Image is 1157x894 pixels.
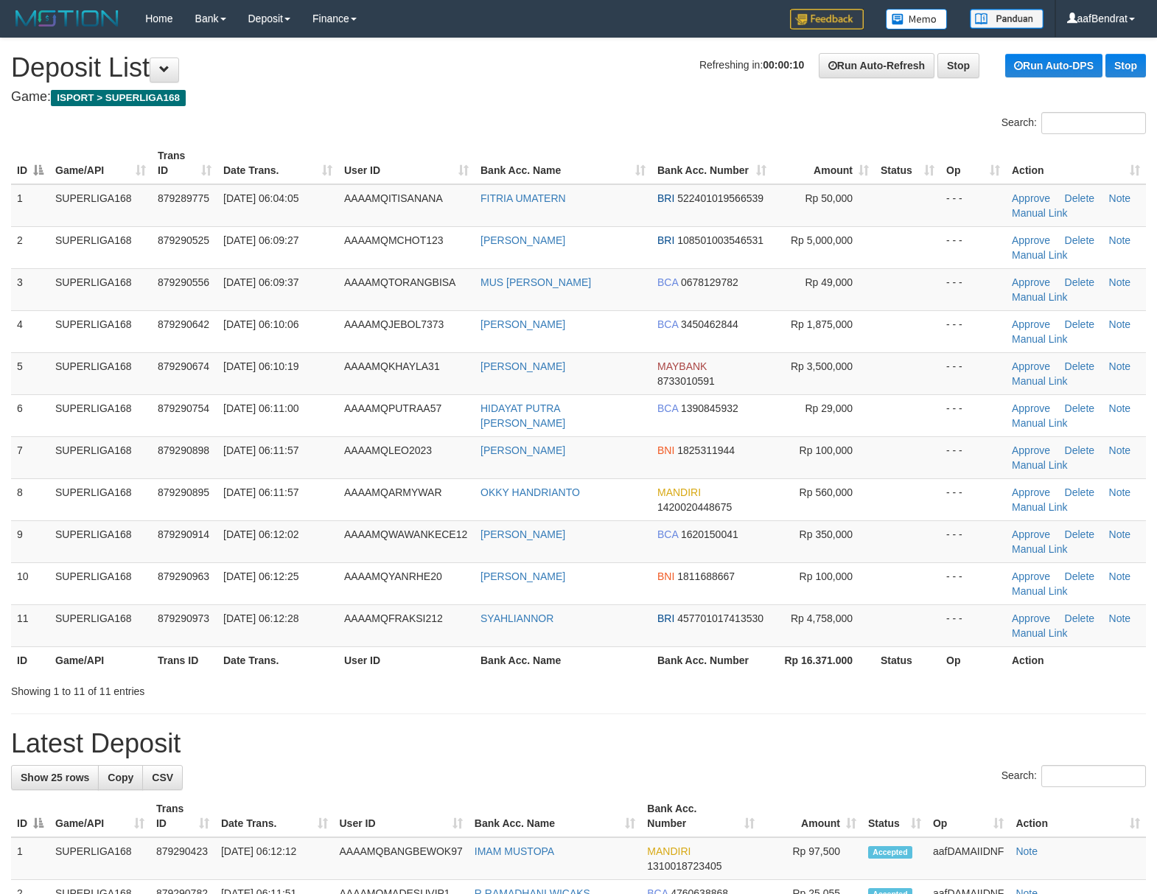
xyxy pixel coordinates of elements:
[217,646,338,674] th: Date Trans.
[761,795,862,837] th: Amount: activate to sort column ascending
[1012,192,1050,204] a: Approve
[223,402,298,414] span: [DATE] 06:11:00
[480,612,553,624] a: SYAHLIANNOR
[1109,528,1131,540] a: Note
[344,402,441,414] span: AAAAMQPUTRAA57
[791,318,853,330] span: Rp 1,875,000
[480,360,565,372] a: [PERSON_NAME]
[1002,765,1146,787] label: Search:
[937,53,979,78] a: Stop
[344,234,444,246] span: AAAAMQMCHOT123
[223,318,298,330] span: [DATE] 06:10:06
[657,486,701,498] span: MANDIRI
[49,142,152,184] th: Game/API: activate to sort column ascending
[1041,765,1146,787] input: Search:
[699,59,804,71] span: Refreshing in:
[334,795,469,837] th: User ID: activate to sort column ascending
[152,142,217,184] th: Trans ID: activate to sort column ascending
[800,486,853,498] span: Rp 560,000
[11,352,49,394] td: 5
[1065,528,1094,540] a: Delete
[11,90,1146,105] h4: Game:
[152,646,217,674] th: Trans ID
[480,318,565,330] a: [PERSON_NAME]
[940,604,1006,646] td: - - -
[480,444,565,456] a: [PERSON_NAME]
[677,234,763,246] span: Copy 108501003546531 to clipboard
[657,501,732,513] span: Copy 1420020448675 to clipboard
[11,478,49,520] td: 8
[1065,276,1094,288] a: Delete
[1006,142,1146,184] th: Action: activate to sort column ascending
[1012,444,1050,456] a: Approve
[1016,845,1038,857] a: Note
[1012,627,1068,639] a: Manual Link
[11,268,49,310] td: 3
[344,486,442,498] span: AAAAMQARMYWAR
[158,276,209,288] span: 879290556
[681,528,738,540] span: Copy 1620150041 to clipboard
[49,394,152,436] td: SUPERLIGA168
[11,646,49,674] th: ID
[344,570,442,582] span: AAAAMQYANRHE20
[334,837,469,880] td: AAAAMQBANGBEWOK97
[344,360,440,372] span: AAAAMQKHAYLA31
[1012,276,1050,288] a: Approve
[150,837,215,880] td: 879290423
[1012,585,1068,597] a: Manual Link
[875,142,940,184] th: Status: activate to sort column ascending
[49,352,152,394] td: SUPERLIGA168
[475,845,554,857] a: IMAM MUSTOPA
[1065,192,1094,204] a: Delete
[480,528,565,540] a: [PERSON_NAME]
[651,646,772,674] th: Bank Acc. Number
[152,772,173,783] span: CSV
[1109,444,1131,456] a: Note
[657,528,678,540] span: BCA
[940,352,1006,394] td: - - -
[1012,528,1050,540] a: Approve
[49,184,152,227] td: SUPERLIGA168
[1109,276,1131,288] a: Note
[158,612,209,624] span: 879290973
[800,444,853,456] span: Rp 100,000
[223,612,298,624] span: [DATE] 06:12:28
[1109,486,1131,498] a: Note
[1006,646,1146,674] th: Action
[158,444,209,456] span: 879290898
[1065,570,1094,582] a: Delete
[158,528,209,540] span: 879290914
[344,192,443,204] span: AAAAMQITISANANA
[11,765,99,790] a: Show 25 rows
[1002,112,1146,134] label: Search:
[657,375,715,387] span: Copy 8733010591 to clipboard
[108,772,133,783] span: Copy
[49,795,150,837] th: Game/API: activate to sort column ascending
[647,845,691,857] span: MANDIRI
[1012,501,1068,513] a: Manual Link
[49,646,152,674] th: Game/API
[1012,360,1050,372] a: Approve
[1109,402,1131,414] a: Note
[49,478,152,520] td: SUPERLIGA168
[158,402,209,414] span: 879290754
[1065,402,1094,414] a: Delete
[49,310,152,352] td: SUPERLIGA168
[940,394,1006,436] td: - - -
[927,795,1010,837] th: Op: activate to sort column ascending
[480,192,566,204] a: FITRIA UMATERN
[940,478,1006,520] td: - - -
[677,192,763,204] span: Copy 522401019566539 to clipboard
[142,765,183,790] a: CSV
[657,570,674,582] span: BNI
[927,837,1010,880] td: aafDAMAIIDNF
[1012,543,1068,555] a: Manual Link
[1012,318,1050,330] a: Approve
[49,520,152,562] td: SUPERLIGA168
[1012,612,1050,624] a: Approve
[158,570,209,582] span: 879290963
[970,9,1044,29] img: panduan.png
[223,444,298,456] span: [DATE] 06:11:57
[344,612,443,624] span: AAAAMQFRAKSI212
[480,276,591,288] a: MUS [PERSON_NAME]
